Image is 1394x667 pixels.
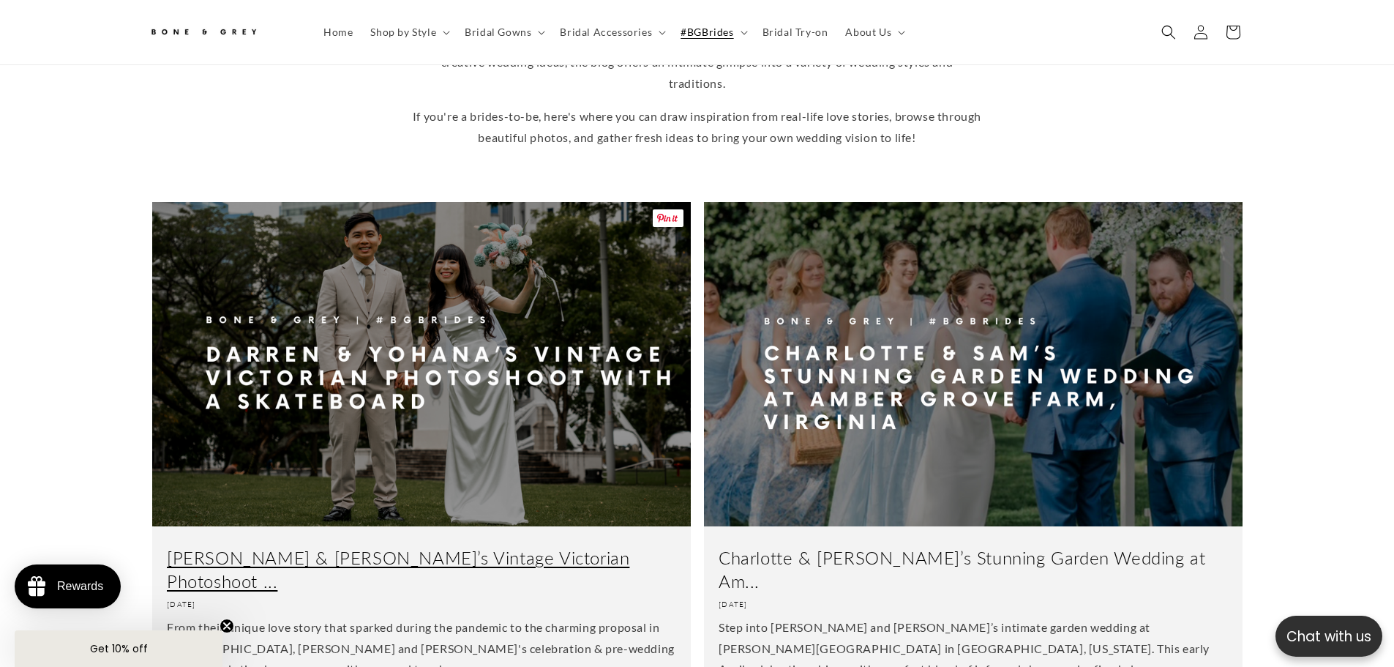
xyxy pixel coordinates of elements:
div: Rewards [57,580,103,593]
a: Charlotte & [PERSON_NAME]’s Stunning Garden Wedding at Am... [719,546,1228,592]
span: #BGBrides [681,26,733,39]
a: [PERSON_NAME] & [PERSON_NAME]’s Vintage Victorian Photoshoot ... [167,546,676,592]
summary: About Us [836,17,911,48]
a: Bone and Grey Bridal [143,15,300,50]
span: Get 10% off [90,641,148,656]
summary: Bridal Accessories [551,17,672,48]
span: Bridal Accessories [560,26,652,39]
span: Home [323,26,353,39]
summary: #BGBrides [672,17,753,48]
p: Chat with us [1275,626,1382,647]
span: Bridal Gowns [465,26,531,39]
summary: Search [1153,16,1185,48]
span: Bridal Try-on [762,26,828,39]
summary: Shop by Style [361,17,456,48]
span: Shop by Style [370,26,436,39]
img: Bone and Grey Bridal [149,21,258,45]
p: If you're a brides-to-be, here's where you can draw inspiration from real-life love stories, brow... [412,106,983,149]
button: Open chatbox [1275,616,1382,657]
span: About Us [845,26,891,39]
a: Bridal Try-on [754,17,837,48]
div: Get 10% offClose teaser [15,630,222,667]
button: Close teaser [220,619,234,633]
summary: Bridal Gowns [456,17,551,48]
a: Home [315,17,361,48]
